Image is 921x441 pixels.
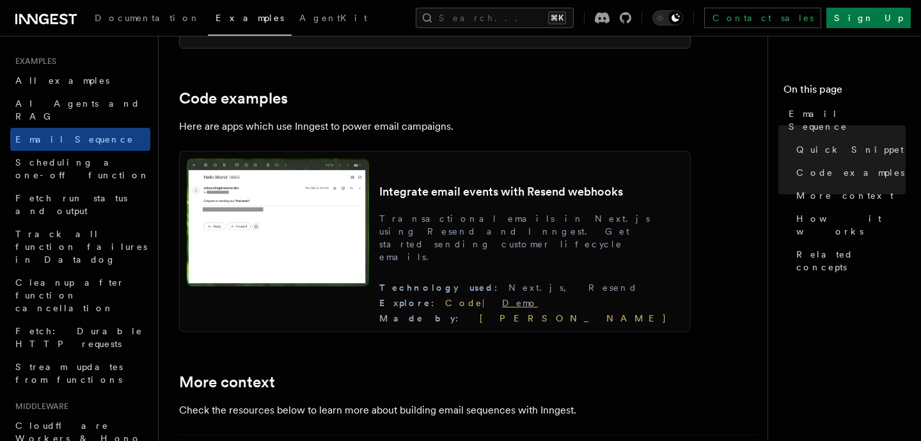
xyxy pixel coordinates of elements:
span: Examples [10,56,56,66]
a: Sign Up [826,8,911,28]
a: Code [445,298,482,308]
a: Related concepts [791,243,906,279]
span: Email Sequence [15,134,134,144]
span: Fetch run status and output [15,193,127,216]
a: Documentation [87,4,208,35]
h4: On this page [783,82,906,102]
span: Quick Snippet [796,143,904,156]
button: Toggle dark mode [652,10,683,26]
button: Search...⌘K [416,8,574,28]
span: Made by : [379,313,469,323]
a: More context [179,373,275,391]
span: Explore : [379,298,445,308]
span: Fetch: Durable HTTP requests [15,326,143,349]
span: Related concepts [796,248,906,274]
p: Here are apps which use Inngest to power email campaigns. [179,118,691,135]
span: Scheduling a one-off function [15,157,150,180]
a: Fetch run status and output [10,187,150,222]
a: AgentKit [292,4,375,35]
span: Code examples [796,166,904,179]
span: Technology used : [379,282,508,293]
span: Cleanup after function cancellation [15,277,125,313]
span: AgentKit [299,13,367,23]
a: AI Agents and RAG [10,92,150,128]
a: Quick Snippet [791,138,906,161]
a: How it works [791,207,906,243]
a: Demo [502,298,538,308]
span: More context [796,189,893,202]
a: More context [791,184,906,207]
a: Track all function failures in Datadog [10,222,150,271]
a: Code examples [791,161,906,184]
a: All examples [10,69,150,92]
a: Stream updates from functions [10,355,150,391]
a: [PERSON_NAME] [469,313,667,323]
span: Examples [216,13,284,23]
div: Next.js, Resend [379,281,683,294]
span: All examples [15,75,109,86]
span: AI Agents and RAG [15,98,140,121]
a: Contact sales [704,8,821,28]
p: Transactional emails in Next.js using Resend and Inngest. Get started sending customer lifecycle ... [379,212,683,263]
a: Email Sequence [10,128,150,151]
a: Code examples [179,89,288,107]
a: Scheduling a one-off function [10,151,150,187]
kbd: ⌘K [548,12,566,24]
a: Fetch: Durable HTTP requests [10,320,150,355]
div: | [379,297,683,309]
span: Email Sequence [789,107,906,133]
span: Documentation [95,13,200,23]
a: Email Sequence [783,102,906,138]
span: Middleware [10,401,68,412]
a: Cleanup after function cancellation [10,271,150,320]
p: Check the resources below to learn more about building email sequences with Inngest. [179,401,691,419]
img: Integrate email events with Resend webhooks [187,159,369,286]
a: Examples [208,4,292,36]
span: How it works [796,212,906,238]
span: Stream updates from functions [15,362,123,385]
h3: Integrate email events with Resend webhooks [379,184,683,199]
span: Track all function failures in Datadog [15,229,147,265]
